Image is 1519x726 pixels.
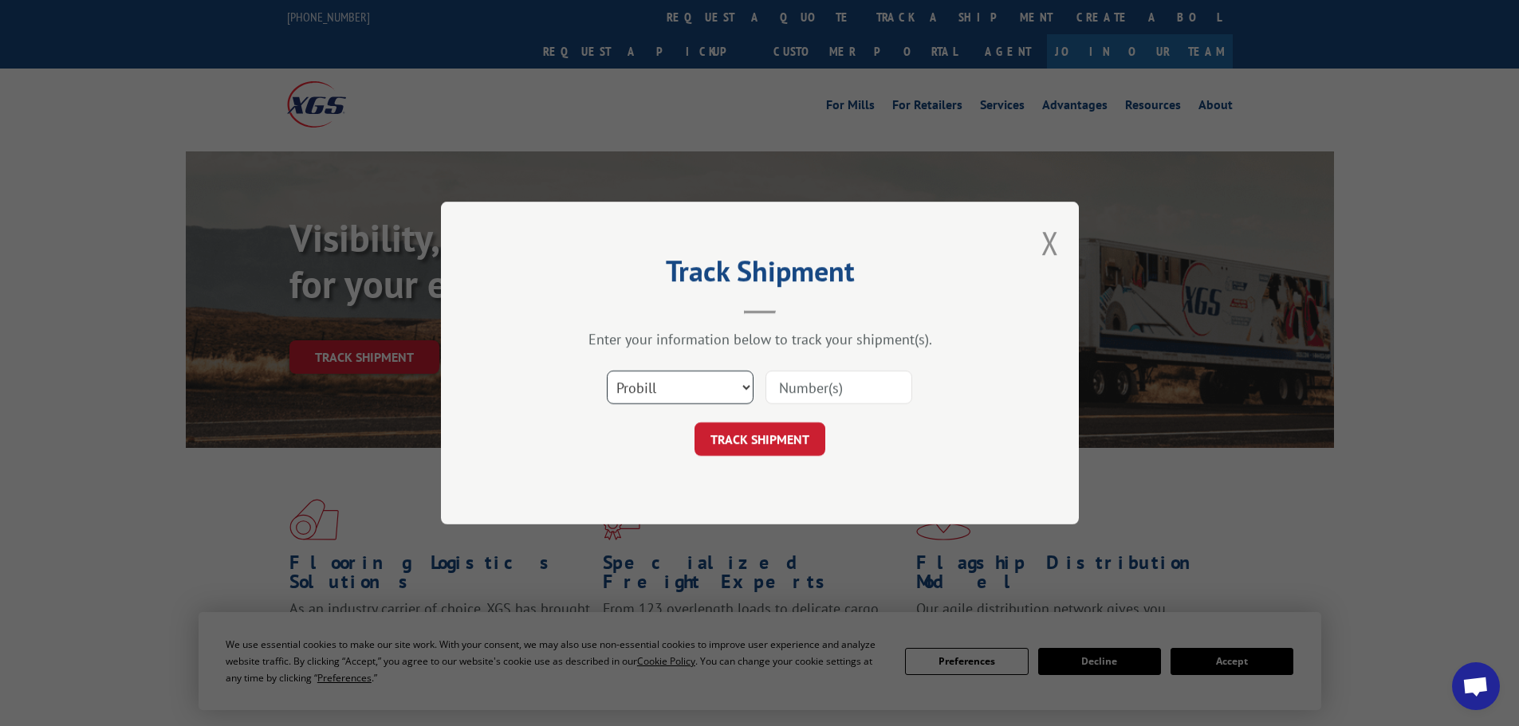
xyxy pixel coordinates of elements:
[695,422,825,456] button: TRACK SHIPMENT
[765,371,912,404] input: Number(s)
[521,260,999,290] h2: Track Shipment
[521,330,999,348] div: Enter your information below to track your shipment(s).
[1041,222,1059,264] button: Close modal
[1452,662,1500,710] div: Open chat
